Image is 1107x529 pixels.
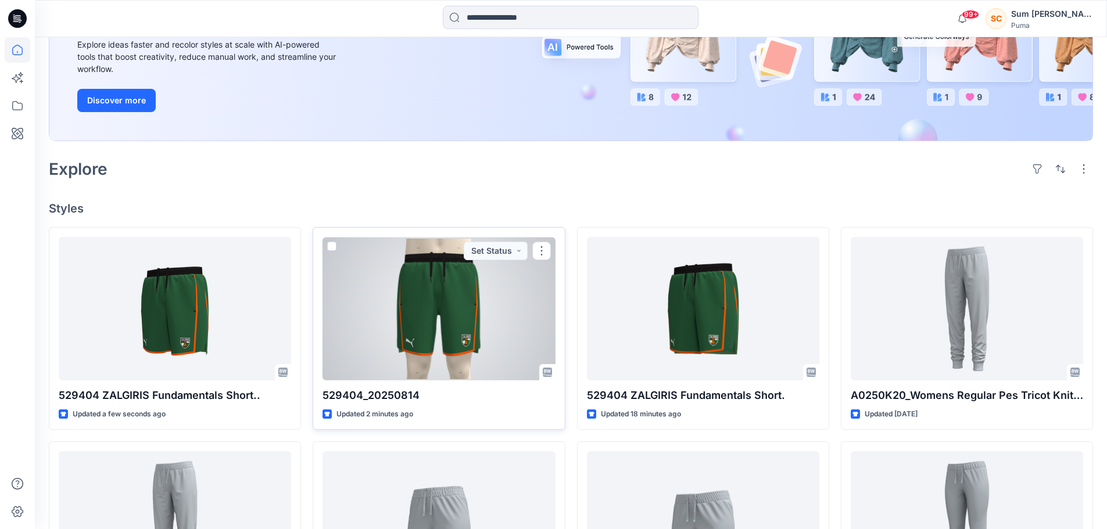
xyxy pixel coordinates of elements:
div: Puma [1011,21,1092,30]
p: 529404_20250814 [323,387,555,404]
p: Updated a few seconds ago [73,408,166,420]
a: Discover more [77,89,339,112]
p: Updated [DATE] [865,408,918,420]
h4: Styles [49,201,1093,215]
a: 529404_20250814 [323,237,555,380]
button: Discover more [77,89,156,112]
p: Updated 2 minutes ago [336,408,413,420]
a: 529404 ZALGIRIS Fundamentals Short. [587,237,819,380]
p: A0250K20_Womens Regular Pes Tricot Knit Pants_Mid Rise_Closed cuff_CV01 [851,387,1083,404]
span: 99+ [962,10,979,19]
p: 529404 ZALGIRIS Fundamentals Short.. [59,387,291,404]
div: SC [986,8,1006,29]
p: 529404 ZALGIRIS Fundamentals Short. [587,387,819,404]
a: 529404 ZALGIRIS Fundamentals Short.. [59,237,291,380]
div: Sum [PERSON_NAME] [1011,7,1092,21]
h2: Explore [49,160,108,178]
p: Updated 18 minutes ago [601,408,681,420]
a: A0250K20_Womens Regular Pes Tricot Knit Pants_Mid Rise_Closed cuff_CV01 [851,237,1083,380]
div: Explore ideas faster and recolor styles at scale with AI-powered tools that boost creativity, red... [77,38,339,75]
